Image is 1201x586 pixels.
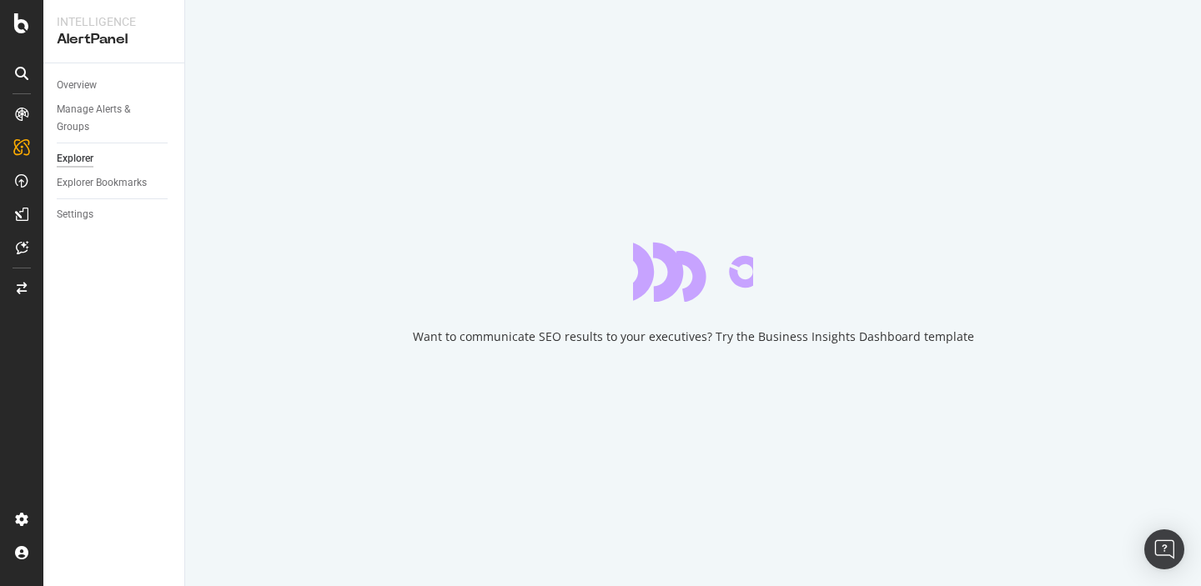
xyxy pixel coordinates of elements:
div: Want to communicate SEO results to your executives? Try the Business Insights Dashboard template [413,328,974,345]
a: Explorer [57,150,173,168]
div: Open Intercom Messenger [1144,529,1184,569]
a: Settings [57,206,173,223]
div: animation [633,242,753,302]
div: Explorer Bookmarks [57,174,147,192]
div: Intelligence [57,13,171,30]
div: Overview [57,77,97,94]
div: Settings [57,206,93,223]
div: Explorer [57,150,93,168]
div: Manage Alerts & Groups [57,101,157,136]
a: Overview [57,77,173,94]
a: Explorer Bookmarks [57,174,173,192]
a: Manage Alerts & Groups [57,101,173,136]
div: AlertPanel [57,30,171,49]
